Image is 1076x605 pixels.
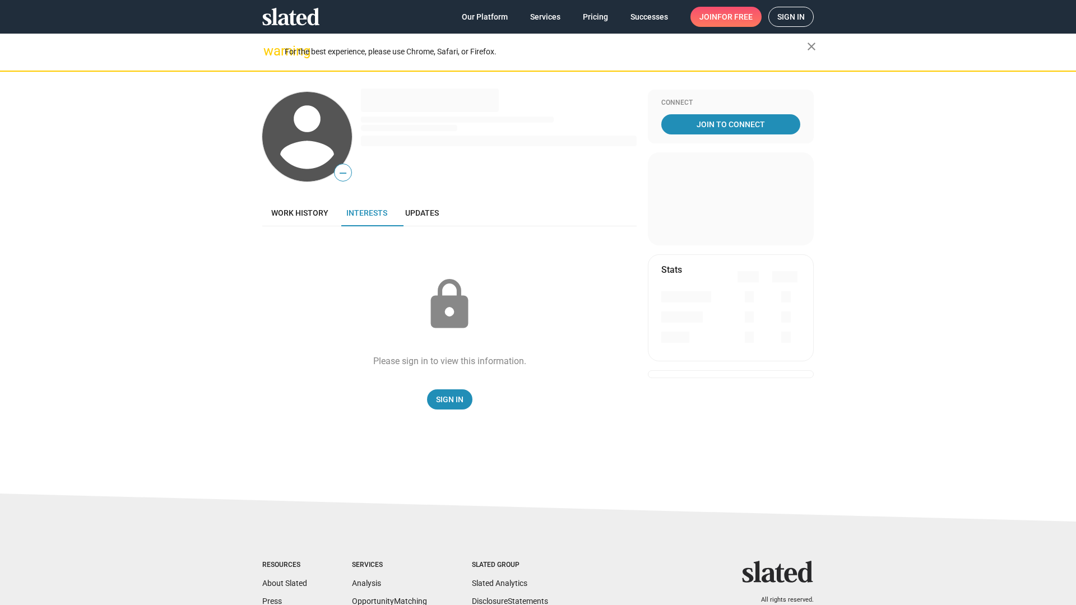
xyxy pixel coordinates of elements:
[405,208,439,217] span: Updates
[661,264,682,276] mat-card-title: Stats
[530,7,560,27] span: Services
[574,7,617,27] a: Pricing
[690,7,762,27] a: Joinfor free
[352,579,381,588] a: Analysis
[346,208,387,217] span: Interests
[427,389,472,409] a: Sign In
[262,579,307,588] a: About Slated
[285,44,807,59] div: For the best experience, please use Chrome, Safari, or Firefox.
[472,579,527,588] a: Slated Analytics
[661,114,800,134] a: Join To Connect
[436,389,463,409] span: Sign In
[337,199,396,226] a: Interests
[717,7,753,27] span: for free
[777,7,805,26] span: Sign in
[622,7,677,27] a: Successes
[262,561,307,570] div: Resources
[661,99,800,108] div: Connect
[262,199,337,226] a: Work history
[271,208,328,217] span: Work history
[583,7,608,27] span: Pricing
[263,44,277,58] mat-icon: warning
[421,277,477,333] mat-icon: lock
[352,561,427,570] div: Services
[453,7,517,27] a: Our Platform
[664,114,798,134] span: Join To Connect
[699,7,753,27] span: Join
[768,7,814,27] a: Sign in
[396,199,448,226] a: Updates
[521,7,569,27] a: Services
[373,355,526,367] div: Please sign in to view this information.
[462,7,508,27] span: Our Platform
[472,561,548,570] div: Slated Group
[335,166,351,180] span: —
[630,7,668,27] span: Successes
[805,40,818,53] mat-icon: close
